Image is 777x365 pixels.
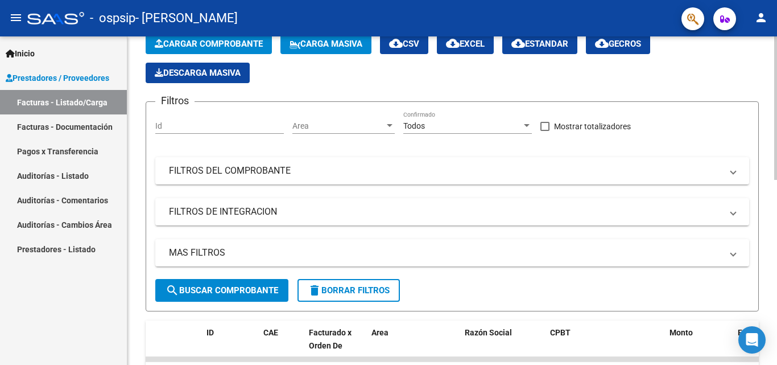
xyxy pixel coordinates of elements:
span: Area [292,121,385,131]
mat-icon: search [166,284,179,297]
mat-icon: cloud_download [595,36,609,50]
span: CSV [389,39,419,49]
span: Prestadores / Proveedores [6,72,109,84]
mat-expansion-panel-header: FILTROS DE INTEGRACION [155,198,749,225]
app-download-masive: Descarga masiva de comprobantes (adjuntos) [146,63,250,83]
mat-icon: delete [308,284,321,297]
span: CPBT [550,328,571,337]
span: Inicio [6,47,35,60]
mat-panel-title: FILTROS DEL COMPROBANTE [169,165,722,177]
span: Gecros [595,39,641,49]
span: Facturado x Orden De [309,328,352,350]
mat-icon: person [754,11,768,24]
button: Estandar [502,34,577,54]
button: Borrar Filtros [297,279,400,302]
mat-expansion-panel-header: FILTROS DEL COMPROBANTE [155,157,749,184]
span: Area [371,328,388,337]
span: Razón Social [465,328,512,337]
span: - ospsip [90,6,135,31]
span: Carga Masiva [290,39,362,49]
button: Descarga Masiva [146,63,250,83]
button: Buscar Comprobante [155,279,288,302]
span: Buscar Comprobante [166,285,278,296]
button: Carga Masiva [280,34,371,54]
span: Monto [669,328,693,337]
mat-icon: menu [9,11,23,24]
mat-icon: cloud_download [511,36,525,50]
span: ID [206,328,214,337]
span: EXCEL [446,39,485,49]
span: Mostrar totalizadores [554,120,631,133]
span: Estandar [511,39,568,49]
div: Open Intercom Messenger [738,326,766,354]
button: Cargar Comprobante [146,34,272,54]
button: CSV [380,34,428,54]
span: Todos [403,121,425,130]
mat-panel-title: FILTROS DE INTEGRACION [169,206,722,218]
span: CAE [263,328,278,337]
span: Borrar Filtros [308,285,390,296]
mat-icon: cloud_download [446,36,460,50]
mat-panel-title: MAS FILTROS [169,247,722,259]
h3: Filtros [155,93,195,109]
span: Cargar Comprobante [155,39,263,49]
button: Gecros [586,34,650,54]
span: Descarga Masiva [155,68,241,78]
span: - [PERSON_NAME] [135,6,238,31]
mat-icon: cloud_download [389,36,403,50]
button: EXCEL [437,34,494,54]
mat-expansion-panel-header: MAS FILTROS [155,239,749,266]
